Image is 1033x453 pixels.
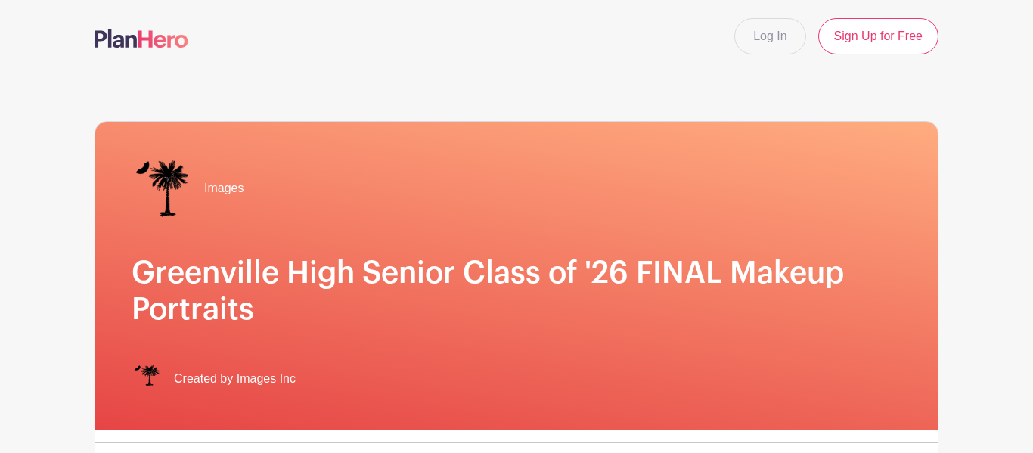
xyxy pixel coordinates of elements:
span: Images [204,179,244,197]
span: Created by Images Inc [174,370,296,388]
h1: Greenville High Senior Class of '26 FINAL Makeup Portraits [132,255,901,327]
img: IMAGES%20logo%20transparenT%20PNG%20s.png [132,364,162,394]
img: IMAGES%20logo%20transparenT%20PNG%20s.png [132,158,192,219]
a: Log In [734,18,805,54]
img: logo-507f7623f17ff9eddc593b1ce0a138ce2505c220e1c5a4e2b4648c50719b7d32.svg [95,29,188,48]
a: Sign Up for Free [818,18,938,54]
